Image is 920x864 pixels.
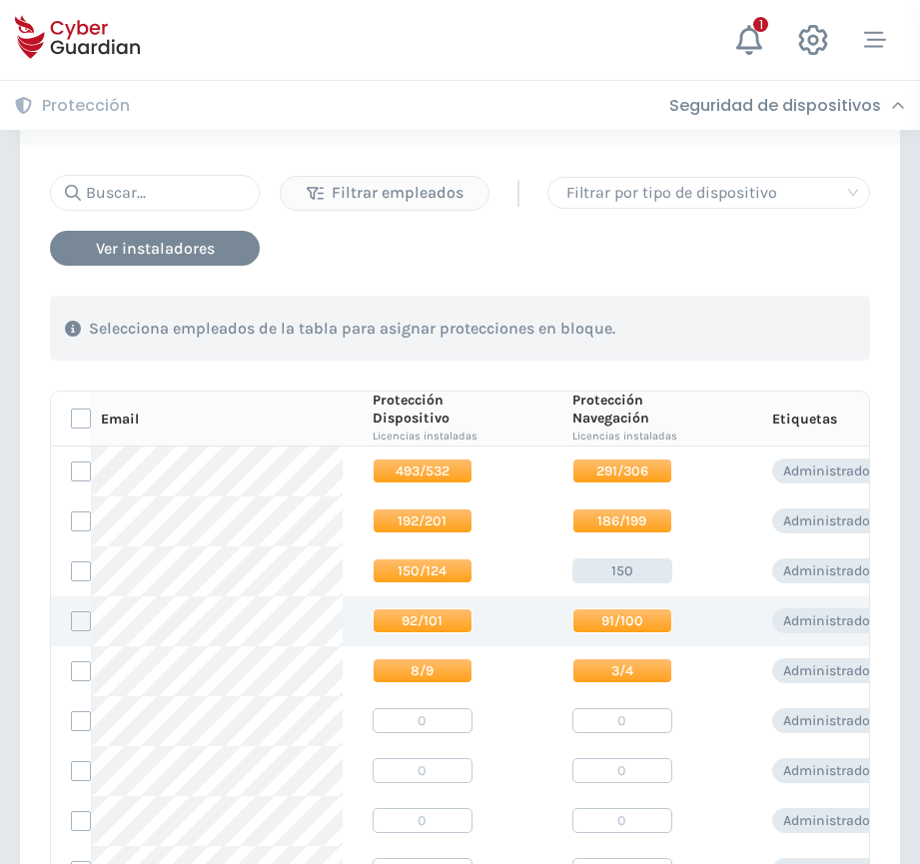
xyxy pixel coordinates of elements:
[783,762,875,780] p: Administrador
[783,662,875,680] p: Administrador
[572,658,672,683] span: 3/4
[772,411,837,429] p: Etiquetas
[572,808,672,833] span: 0
[572,758,672,783] span: 0
[753,17,768,32] div: 1
[572,458,672,483] span: 291/306
[572,558,672,583] span: 150
[669,96,905,116] div: Seguridad de dispositivos
[65,237,245,261] div: Ver instaladores
[572,508,672,533] span: 186/199
[42,96,130,116] h3: Protección
[373,808,472,833] span: 0
[373,508,472,533] span: 192/201
[50,175,260,211] input: Buscar...
[296,181,473,205] div: Filtrar empleados
[373,458,472,483] span: 493/532
[514,178,522,208] span: |
[669,96,881,116] h3: Seguridad de dispositivos
[373,608,472,633] span: 92/101
[572,708,672,733] span: 0
[373,392,520,427] p: Protección Dispositivo
[373,658,472,683] span: 8/9
[50,231,260,266] button: Ver instaladores
[783,612,875,630] p: Administrador
[572,608,672,633] span: 91/100
[572,427,720,446] p: Licencias instaladas
[572,392,720,427] p: Protección Navegación
[373,558,472,583] span: 150/124
[783,812,875,830] p: Administrador
[89,319,615,339] p: Selecciona empleados de la tabla para asignar protecciones en bloque.
[373,708,472,733] span: 0
[101,411,139,429] p: Email
[373,427,520,446] p: Licencias instaladas
[783,712,875,730] p: Administrador
[373,758,472,783] span: 0
[783,562,875,580] p: Administrador
[783,462,875,480] p: Administrador
[783,512,875,530] p: Administrador
[280,176,489,211] button: Filtrar empleados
